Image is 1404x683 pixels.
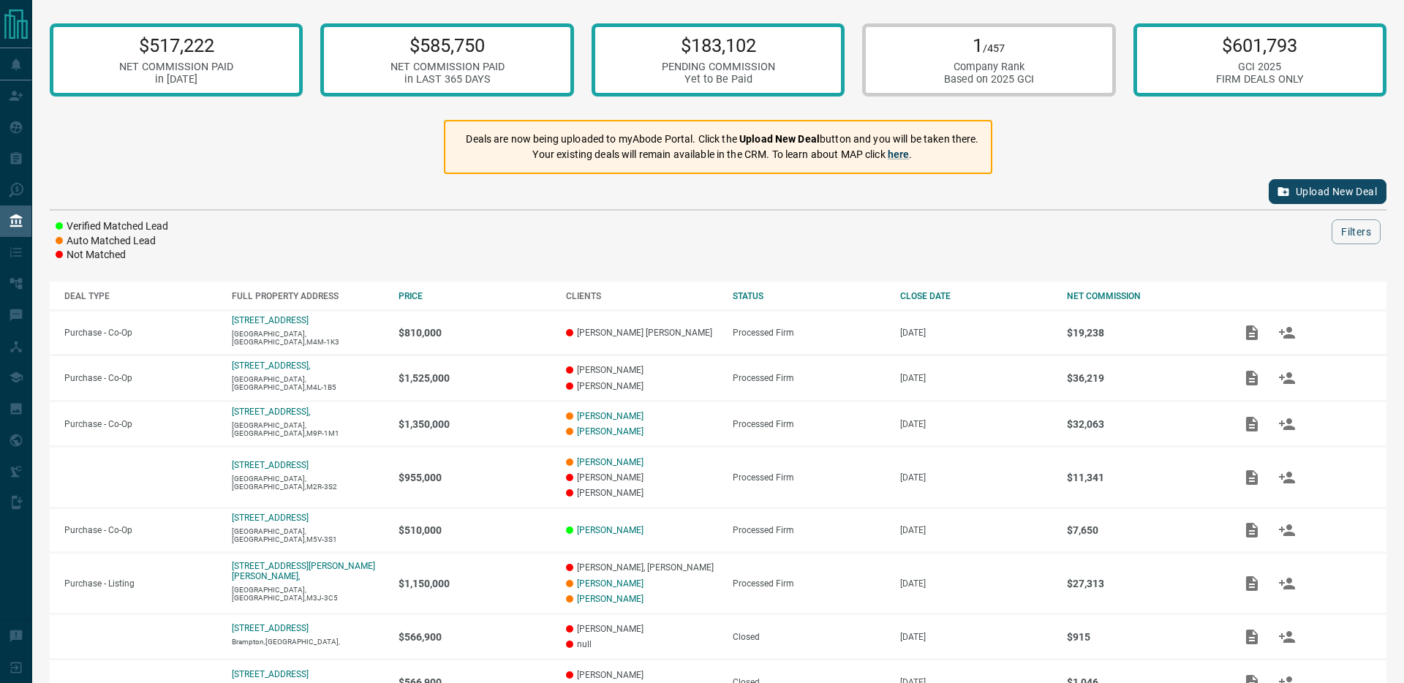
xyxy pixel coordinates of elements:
[56,219,168,234] li: Verified Matched Lead
[1269,631,1305,641] span: Match Clients
[739,133,820,145] strong: Upload New Deal
[983,42,1005,55] span: /457
[577,525,643,535] a: [PERSON_NAME]
[577,411,643,421] a: [PERSON_NAME]
[232,330,385,346] p: [GEOGRAPHIC_DATA],[GEOGRAPHIC_DATA],M4M-1K3
[64,525,217,535] p: Purchase - Co-Op
[232,513,309,523] a: [STREET_ADDRESS]
[232,561,375,581] a: [STREET_ADDRESS][PERSON_NAME][PERSON_NAME],
[577,578,643,589] a: [PERSON_NAME]
[1332,219,1381,244] button: Filters
[1067,472,1220,483] p: $11,341
[662,61,775,73] div: PENDING COMMISSION
[399,418,551,430] p: $1,350,000
[64,419,217,429] p: Purchase - Co-Op
[466,132,978,147] p: Deals are now being uploaded to myAbode Portal. Click the button and you will be taken there.
[390,73,505,86] div: in LAST 365 DAYS
[1234,524,1269,535] span: Add / View Documents
[1269,327,1305,337] span: Match Clients
[56,234,168,249] li: Auto Matched Lead
[944,34,1034,56] p: 1
[1269,418,1305,429] span: Match Clients
[1067,418,1220,430] p: $32,063
[1216,61,1304,73] div: GCI 2025
[900,525,1053,535] p: [DATE]
[399,372,551,384] p: $1,525,000
[1067,291,1220,301] div: NET COMMISSION
[566,488,719,498] p: [PERSON_NAME]
[232,527,385,543] p: [GEOGRAPHIC_DATA],[GEOGRAPHIC_DATA],M5V-3S1
[1234,418,1269,429] span: Add / View Documents
[399,524,551,536] p: $510,000
[733,373,886,383] div: Processed Firm
[1067,524,1220,536] p: $7,650
[733,291,886,301] div: STATUS
[900,291,1053,301] div: CLOSE DATE
[1234,327,1269,337] span: Add / View Documents
[1269,472,1305,482] span: Match Clients
[1067,372,1220,384] p: $36,219
[900,632,1053,642] p: [DATE]
[733,419,886,429] div: Processed Firm
[64,578,217,589] p: Purchase - Listing
[232,407,310,417] a: [STREET_ADDRESS],
[119,61,233,73] div: NET COMMISSION PAID
[577,594,643,604] a: [PERSON_NAME]
[733,632,886,642] div: Closed
[944,61,1034,73] div: Company Rank
[1269,578,1305,588] span: Match Clients
[64,373,217,383] p: Purchase - Co-Op
[1269,372,1305,382] span: Match Clients
[466,147,978,162] p: Your existing deals will remain available in the CRM. To learn about MAP click .
[1234,372,1269,382] span: Add / View Documents
[577,426,643,437] a: [PERSON_NAME]
[1234,631,1269,641] span: Add / View Documents
[577,457,643,467] a: [PERSON_NAME]
[888,148,910,160] a: here
[566,670,719,680] p: [PERSON_NAME]
[566,624,719,634] p: [PERSON_NAME]
[399,327,551,339] p: $810,000
[232,315,309,325] a: [STREET_ADDRESS]
[1216,73,1304,86] div: FIRM DEALS ONLY
[232,638,385,646] p: Brampton,[GEOGRAPHIC_DATA],
[566,639,719,649] p: null
[1234,578,1269,588] span: Add / View Documents
[399,291,551,301] div: PRICE
[232,669,309,679] a: [STREET_ADDRESS]
[232,460,309,470] a: [STREET_ADDRESS]
[399,578,551,589] p: $1,150,000
[56,248,168,263] li: Not Matched
[1067,578,1220,589] p: $27,313
[566,472,719,483] p: [PERSON_NAME]
[733,328,886,338] div: Processed Firm
[232,586,385,602] p: [GEOGRAPHIC_DATA],[GEOGRAPHIC_DATA],M3J-3C5
[64,291,217,301] div: DEAL TYPE
[390,34,505,56] p: $585,750
[944,73,1034,86] div: Based on 2025 GCI
[900,373,1053,383] p: [DATE]
[232,623,309,633] a: [STREET_ADDRESS]
[232,475,385,491] p: [GEOGRAPHIC_DATA],[GEOGRAPHIC_DATA],M2R-3S2
[399,631,551,643] p: $566,900
[900,328,1053,338] p: [DATE]
[1067,327,1220,339] p: $19,238
[1269,524,1305,535] span: Match Clients
[566,328,719,338] p: [PERSON_NAME] [PERSON_NAME]
[399,472,551,483] p: $955,000
[1067,631,1220,643] p: $915
[900,472,1053,483] p: [DATE]
[119,34,233,56] p: $517,222
[232,361,310,371] a: [STREET_ADDRESS],
[1216,34,1304,56] p: $601,793
[566,562,719,573] p: [PERSON_NAME], [PERSON_NAME]
[900,578,1053,589] p: [DATE]
[119,73,233,86] div: in [DATE]
[390,61,505,73] div: NET COMMISSION PAID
